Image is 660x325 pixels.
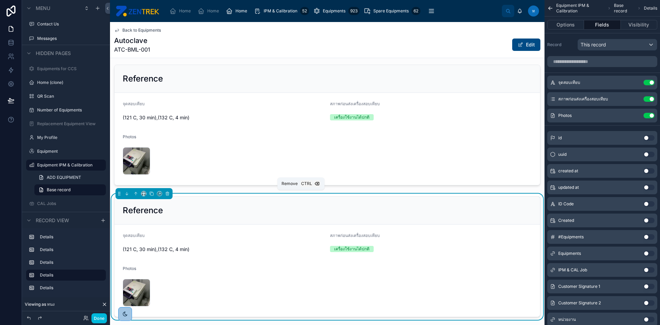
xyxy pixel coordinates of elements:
[362,5,422,17] a: Spare Equipments62
[252,5,311,17] a: IPM & Calibration52
[123,205,163,216] h2: Reference
[330,233,380,238] span: สภาพก่อนส่งเครื่องสอบเทียบ
[34,184,106,195] a: Base record
[207,8,219,14] span: Home
[282,181,298,186] span: Remove
[37,66,102,72] label: Equipments for CCS
[558,96,608,102] span: สภาพก่อนส่งเครื่องสอบเทียบ
[547,42,575,47] label: Record
[196,5,224,17] a: Home
[558,267,587,273] span: IPM & CAL Job
[512,39,540,51] button: Edit
[621,20,657,30] button: Visibility
[558,251,581,256] span: Equipments
[334,246,370,252] div: เครื่องใช้งานได้ปกติ
[36,5,50,12] span: Menu
[37,135,102,140] label: My Profile
[547,20,584,30] button: Options
[558,185,579,190] span: updated at
[40,260,100,265] label: Details
[123,246,324,253] span: (121 C, 30 min),(132 C, 4 min)
[224,5,252,17] a: Home
[47,175,81,180] span: ADD EQUIPMENT
[37,121,102,127] label: Replacement Equipment View
[558,135,562,141] span: id
[532,8,535,14] span: ท
[22,228,110,300] div: scrollable content
[556,3,605,14] span: Equipment IPM & Calibration
[167,5,196,17] a: Home
[311,5,362,17] a: Equipments923
[40,247,100,252] label: Details
[558,284,600,289] span: Customer Signature 1
[114,45,150,54] span: ATC-BML-001
[37,80,102,85] label: Home (clone)
[122,28,161,33] span: Back to Equipments
[114,36,150,45] h1: Autoclave
[165,3,502,19] div: scrollable content
[644,6,657,11] span: Details
[373,8,409,14] span: Spare Equipments
[558,201,574,207] span: ID Code
[411,7,420,15] div: 62
[123,266,136,271] span: Photos
[34,172,106,183] a: ADD EQUIPMENT
[179,8,191,14] span: Home
[558,80,580,85] span: จุดสอบเทียบ
[558,218,574,223] span: Created
[323,8,345,14] span: Equipments
[558,300,601,306] span: Customer Signature 2
[558,234,584,240] span: #Equipments
[37,21,102,27] label: Contact Us
[581,41,606,48] span: This record
[584,20,620,30] button: Fields
[36,217,69,224] span: Record view
[235,8,247,14] span: Home
[614,3,635,14] span: Base record
[114,28,161,33] a: Back to Equipments
[40,285,100,291] label: Details
[300,7,309,15] div: 52
[37,201,102,206] label: CAL Jobs
[91,313,107,323] button: Done
[37,36,102,41] label: Messages
[348,7,360,15] div: 923
[577,39,657,51] button: This record
[264,8,297,14] span: IPM & Calibration
[37,107,102,113] label: Number of Equipments
[123,233,145,238] span: จุดสอบเทียบ
[37,94,102,99] label: QR Scan
[558,168,578,174] span: created at
[37,149,102,154] label: Equipment
[40,234,100,240] label: Details
[25,302,55,307] span: Viewing as ทนง
[558,113,572,118] span: Photos
[47,187,70,193] span: Base record
[37,162,102,168] label: Equipment IPM & Calibration
[558,152,566,157] span: uuid
[36,50,71,57] span: Hidden pages
[40,272,100,278] label: Details
[300,180,313,187] span: Ctrl
[115,6,159,17] img: App logo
